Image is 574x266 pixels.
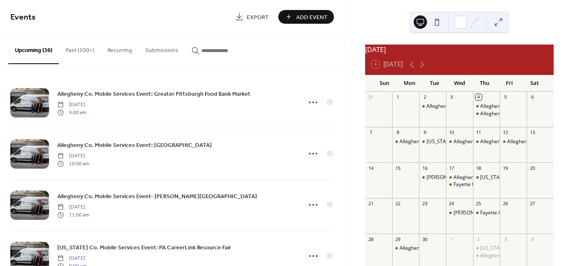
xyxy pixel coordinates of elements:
[449,236,455,242] div: 1
[395,165,401,171] div: 15
[419,138,446,145] div: Washington Co. Mobile Services Event: PA CareerLink Resource Fair
[57,140,212,150] a: Allegheny Co. Mobile Services Event: [GEOGRAPHIC_DATA]
[229,10,275,24] a: Export
[529,165,535,171] div: 20
[400,245,541,252] div: Allegheny Co. Mobile Services Event: MVI Homestead Job Fair
[502,165,508,171] div: 19
[422,75,447,92] div: Tue
[392,138,419,145] div: Allegheny Co. Mobile Services Event- Baldwin Library
[419,103,446,110] div: Allegheny Co. Mobile Services Event: Greater Pgh Food Bank Market
[59,34,101,63] button: Past (100+)
[278,10,334,24] button: Add Event
[446,138,473,145] div: Allegheny Co. Mobile Services Event- La Roche University
[57,152,89,160] span: [DATE]
[473,245,500,252] div: Washington Co. Mobile Services Event- City Mission
[395,94,401,100] div: 1
[397,75,422,92] div: Mon
[502,129,508,136] div: 12
[476,129,482,136] div: 11
[449,165,455,171] div: 17
[57,191,257,201] a: Allegheny Co. Mobile Services Event- [PERSON_NAME][GEOGRAPHIC_DATA]
[57,192,257,201] span: Allegheny Co. Mobile Services Event- [PERSON_NAME][GEOGRAPHIC_DATA]
[473,174,500,181] div: Washington Co. Mobile Services Event- City Mission
[57,244,231,252] span: [US_STATE] Co. Mobile Services Event: PA CareerLink Resource Fair
[57,141,212,150] span: Allegheny Co. Mobile Services Event: [GEOGRAPHIC_DATA]
[368,236,374,242] div: 28
[476,201,482,207] div: 25
[529,129,535,136] div: 13
[447,75,472,92] div: Wed
[139,34,185,63] button: Submissions
[57,255,86,262] span: [DATE]
[476,165,482,171] div: 18
[57,89,250,99] a: Allegheny Co. Mobile Services Event: Greater Pittsburgh Food Bank Market
[473,209,500,216] div: Fayette Co. Mobile Services Event- Brownsville Library
[368,129,374,136] div: 7
[368,201,374,207] div: 21
[472,75,497,92] div: Thu
[419,174,446,181] div: Butler Co. Mobile Services Event- Glade Run/Butler SUCCEED
[473,138,500,145] div: Allegheny Co. Mobile Services Event: Melting Pot Ministries
[529,94,535,100] div: 6
[368,165,374,171] div: 14
[473,103,500,110] div: Allegheny Co. Mobile Services Event: Greater Pittsburgh Food Bank Market
[502,236,508,242] div: 3
[372,75,397,92] div: Sun
[446,209,473,216] div: Greene Co. Mobile Services Event- PA CareerLink
[395,201,401,207] div: 22
[529,201,535,207] div: 27
[476,236,482,242] div: 2
[101,34,139,63] button: Recurring
[422,129,428,136] div: 9
[500,138,527,145] div: Allegheny Co. Mobile Services Event- Agape McKeesport
[57,211,89,219] span: 11:00 am
[522,75,547,92] div: Sat
[247,13,269,22] span: Export
[446,174,473,181] div: Allegheny Co. Mobile Services Event- Rainbow Kitchen
[422,94,428,100] div: 2
[446,181,473,188] div: Fayette Co. Mobile Services Event- Goodworks Life Recovery House
[10,9,36,25] span: Events
[422,165,428,171] div: 16
[57,160,89,167] span: 10:00 am
[57,101,86,109] span: [DATE]
[497,75,522,92] div: Fri
[395,236,401,242] div: 29
[473,252,500,259] div: Allegheny Co. Mobile Services Event- Clairton Cares
[368,94,374,100] div: 31
[502,94,508,100] div: 5
[422,236,428,242] div: 30
[473,110,500,117] div: Allegheny Co. Mobile Services Event: Glassport
[449,129,455,136] div: 10
[395,129,401,136] div: 8
[57,109,86,116] span: 9:00 am
[422,201,428,207] div: 23
[502,201,508,207] div: 26
[449,94,455,100] div: 3
[365,45,554,55] div: [DATE]
[449,201,455,207] div: 24
[57,90,250,99] span: Allegheny Co. Mobile Services Event: Greater Pittsburgh Food Bank Market
[296,13,328,22] span: Add Event
[8,34,59,64] button: Upcoming (36)
[476,94,482,100] div: 4
[392,245,419,252] div: Allegheny Co. Mobile Services Event: MVI Homestead Job Fair
[529,236,535,242] div: 4
[57,243,231,252] a: [US_STATE] Co. Mobile Services Event: PA CareerLink Resource Fair
[57,204,89,211] span: [DATE]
